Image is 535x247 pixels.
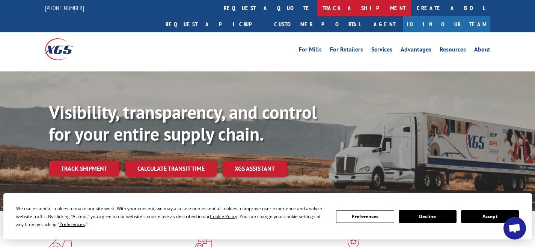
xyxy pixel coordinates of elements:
[160,16,268,32] a: Request a pickup
[16,205,327,228] div: We use essential cookies to make our site work. With your consent, we may also use non-essential ...
[399,210,457,223] button: Decline
[59,221,85,227] span: Preferences
[371,47,392,55] a: Services
[125,161,217,177] a: Calculate transit time
[3,193,532,239] div: Cookie Consent Prompt
[403,16,490,32] a: Join Our Team
[210,213,237,220] span: Cookie Policy
[330,47,363,55] a: For Retailers
[49,161,119,176] a: Track shipment
[474,47,490,55] a: About
[503,217,526,239] a: Open chat
[49,100,317,145] b: Visibility, transparency, and control for your entire supply chain.
[401,47,431,55] a: Advantages
[268,16,366,32] a: Customer Portal
[45,4,84,12] a: [PHONE_NUMBER]
[299,47,322,55] a: For Mills
[366,16,403,32] a: Agent
[461,210,519,223] button: Accept
[336,210,394,223] button: Preferences
[440,47,466,55] a: Resources
[223,161,287,177] a: XGS ASSISTANT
